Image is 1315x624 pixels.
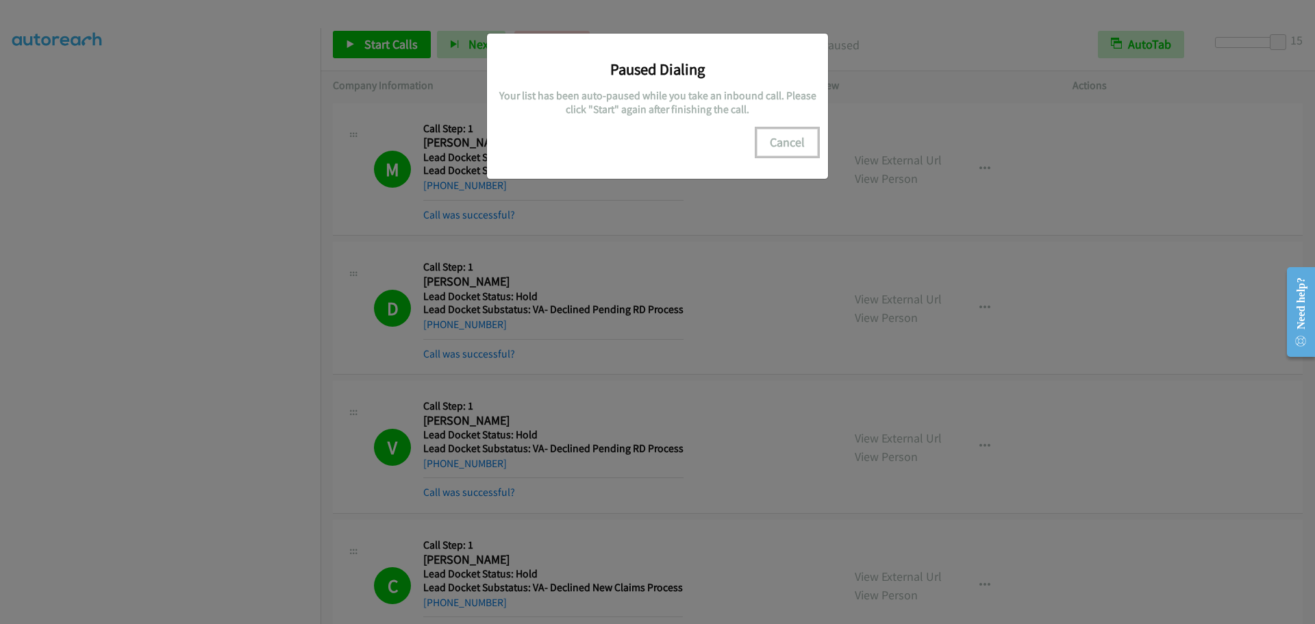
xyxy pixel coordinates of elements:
[1275,258,1315,366] iframe: Resource Center
[757,129,818,156] button: Cancel
[497,89,818,116] h5: Your list has been auto-paused while you take an inbound call. Please click "Start" again after f...
[497,60,818,79] h3: Paused Dialing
